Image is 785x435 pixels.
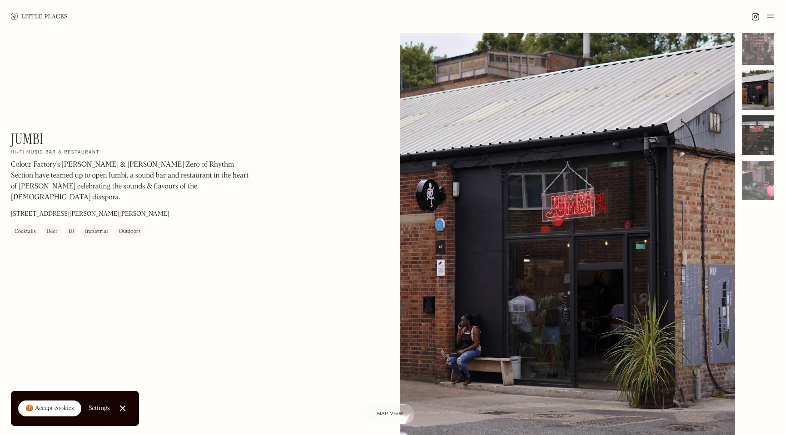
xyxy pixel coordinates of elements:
[89,398,110,419] a: Settings
[11,160,256,203] p: Colour Factory's [PERSON_NAME] & [PERSON_NAME] Zero of Rhythm Section have teamed up to open Jumb...
[11,210,169,219] p: [STREET_ADDRESS][PERSON_NAME][PERSON_NAME]
[25,404,74,413] div: 🍪 Accept cookies
[15,227,36,237] div: Cocktails
[69,227,74,237] div: DJ
[18,400,81,417] a: 🍪 Accept cookies
[378,411,404,416] span: Map view
[47,227,58,237] div: Beer
[367,404,415,424] a: Map view
[119,227,140,237] div: Outdoors
[85,227,108,237] div: Industrial
[114,399,132,417] a: Close Cookie Popup
[122,408,123,409] div: Close Cookie Popup
[11,150,99,156] h2: Hi-Fi music bar & restaurant
[11,130,43,148] h1: Jumbi
[89,405,110,411] div: Settings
